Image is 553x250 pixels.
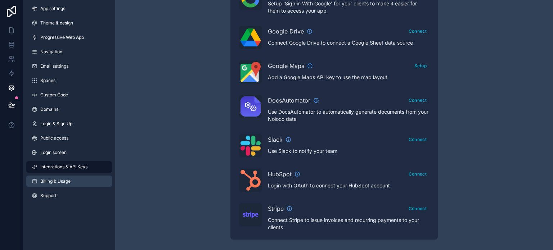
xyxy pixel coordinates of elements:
span: DocsAutomator [268,96,310,105]
button: Connect [406,95,429,105]
a: Spaces [26,75,112,86]
button: Connect [406,203,429,214]
a: Support [26,190,112,201]
a: App settings [26,3,112,14]
p: Add a Google Maps API Key to use the map layout [268,74,429,81]
img: Google Maps [240,62,261,82]
span: Billing & Usage [40,178,71,184]
p: Connect Stripe to issue invoices and recurring payments to your clients [268,217,429,231]
span: HubSpot [268,170,292,178]
a: Integrations & API Keys [26,161,112,173]
img: Stripe [240,210,261,220]
a: Public access [26,132,112,144]
a: Login screen [26,147,112,158]
a: Connect [406,27,429,34]
span: Public access [40,135,68,141]
span: Google Maps [268,62,304,70]
span: Domains [40,106,58,112]
button: Connect [406,134,429,145]
span: Progressive Web App [40,35,84,40]
img: HubSpot [240,170,261,191]
img: Slack [240,136,261,156]
a: Connect [406,96,429,103]
span: Email settings [40,63,68,69]
span: Login & Sign Up [40,121,72,127]
span: Theme & design [40,20,73,26]
img: Google Drive [240,28,261,46]
button: Connect [406,26,429,36]
a: Custom Code [26,89,112,101]
p: Use Slack to notify your team [268,147,429,155]
span: Navigation [40,49,62,55]
a: Email settings [26,60,112,72]
a: Navigation [26,46,112,58]
button: Setup [412,60,430,71]
span: Stripe [268,204,284,213]
a: Connect [406,204,429,212]
span: Login screen [40,150,67,155]
span: Spaces [40,78,55,83]
p: Use DocsAutomator to automatically generate documents from your Noloco data [268,108,429,123]
span: Support [40,193,57,199]
a: Setup [412,62,430,69]
a: Connect [406,170,429,177]
span: Google Drive [268,27,304,36]
span: Integrations & API Keys [40,164,87,170]
button: Connect [406,169,429,179]
p: Connect Google Drive to connect a Google Sheet data source [268,39,429,46]
p: Login with OAuth to connect your HubSpot account [268,182,429,189]
a: Progressive Web App [26,32,112,43]
a: Domains [26,104,112,115]
span: Custom Code [40,92,68,98]
a: Theme & design [26,17,112,29]
span: App settings [40,6,65,12]
img: DocsAutomator [240,96,261,117]
span: Slack [268,135,283,144]
a: Login & Sign Up [26,118,112,129]
a: Connect [406,135,429,142]
a: Billing & Usage [26,176,112,187]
